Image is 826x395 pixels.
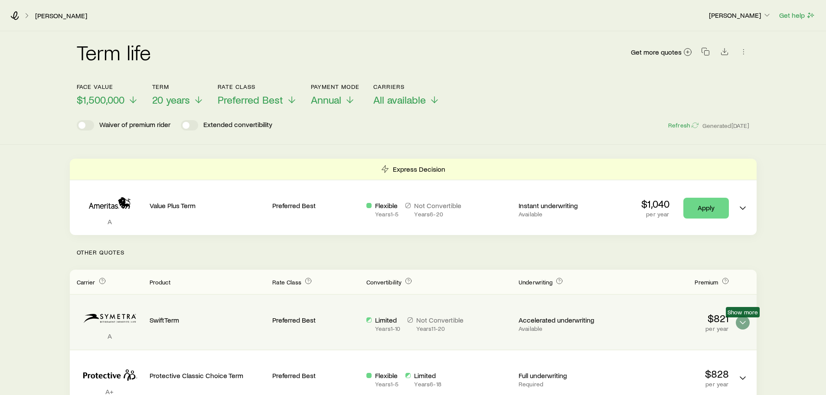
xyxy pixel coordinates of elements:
[519,381,606,388] p: Required
[373,83,440,106] button: CarriersAll available
[731,122,750,130] span: [DATE]
[393,165,445,173] p: Express Decision
[375,371,398,380] p: Flexible
[519,278,552,286] span: Underwriting
[613,381,729,388] p: per year
[779,10,816,20] button: Get help
[99,120,170,131] p: Waiver of premium rider
[77,42,151,62] h2: Term life
[373,83,440,90] p: Carriers
[366,278,402,286] span: Convertibility
[70,235,757,270] p: Other Quotes
[203,120,272,131] p: Extended convertibility
[695,278,718,286] span: Premium
[728,309,758,316] span: Show more
[77,332,143,340] p: A
[631,49,682,55] span: Get more quotes
[613,325,729,332] p: per year
[150,278,171,286] span: Product
[373,94,426,106] span: All available
[152,83,204,90] p: Term
[641,211,669,218] p: per year
[709,11,771,20] p: [PERSON_NAME]
[375,201,398,210] p: Flexible
[668,121,699,130] button: Refresh
[416,316,464,324] p: Not Convertible
[150,201,266,210] p: Value Plus Term
[519,371,606,380] p: Full underwriting
[414,211,461,218] p: Years 6 - 20
[77,83,138,106] button: Face value$1,500,000
[272,316,359,324] p: Preferred Best
[77,83,138,90] p: Face value
[375,211,398,218] p: Years 1 - 5
[150,316,266,324] p: SwiftTerm
[519,201,606,210] p: Instant underwriting
[414,381,441,388] p: Years 6 - 18
[272,371,359,380] p: Preferred Best
[519,325,606,332] p: Available
[218,94,283,106] span: Preferred Best
[77,94,124,106] span: $1,500,000
[702,122,749,130] span: Generated
[152,94,190,106] span: 20 years
[641,198,669,210] p: $1,040
[218,83,297,90] p: Rate Class
[414,201,461,210] p: Not Convertible
[718,49,731,57] a: Download CSV
[375,325,400,332] p: Years 1 - 10
[375,381,398,388] p: Years 1 - 5
[150,371,266,380] p: Protective Classic Choice Term
[630,47,692,57] a: Get more quotes
[613,312,729,324] p: $821
[311,94,341,106] span: Annual
[375,316,400,324] p: Limited
[35,12,88,20] a: [PERSON_NAME]
[272,278,301,286] span: Rate Class
[218,83,297,106] button: Rate ClassPreferred Best
[519,316,606,324] p: Accelerated underwriting
[519,211,606,218] p: Available
[272,201,359,210] p: Preferred Best
[70,159,757,235] div: Term quotes
[708,10,772,21] button: [PERSON_NAME]
[77,278,95,286] span: Carrier
[416,325,464,332] p: Years 11 - 20
[152,83,204,106] button: Term20 years
[414,371,441,380] p: Limited
[77,217,143,226] p: A
[613,368,729,380] p: $828
[683,198,729,219] a: Apply
[311,83,360,106] button: Payment ModeAnnual
[311,83,360,90] p: Payment Mode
